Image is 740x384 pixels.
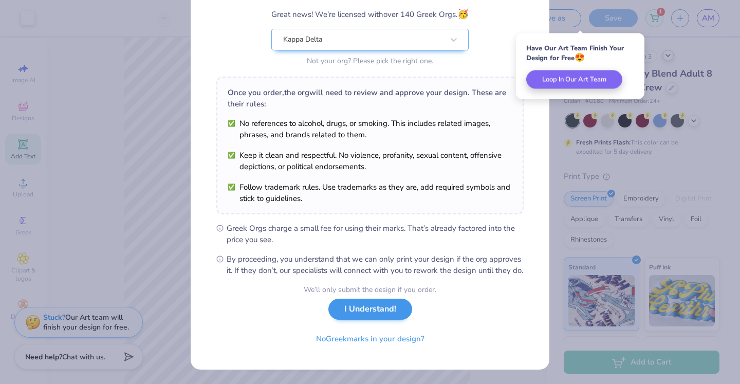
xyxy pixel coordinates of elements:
[457,8,469,20] span: 🥳
[227,253,524,276] span: By proceeding, you understand that we can only print your design if the org approves it. If they ...
[228,150,512,172] li: Keep it clean and respectful. No violence, profanity, sexual content, offensive depictions, or po...
[307,328,433,350] button: NoGreekmarks in your design?
[228,87,512,109] div: Once you order, the org will need to review and approve your design. These are their rules:
[328,299,412,320] button: I Understand!
[271,56,469,66] div: Not your org? Please pick the right one.
[526,70,622,89] button: Loop In Our Art Team
[526,44,634,63] div: Have Our Art Team Finish Your Design for Free
[227,223,524,245] span: Greek Orgs charge a small fee for using their marks. That’s already factored into the price you see.
[271,7,469,21] div: Great news! We’re licensed with over 140 Greek Orgs.
[304,284,436,295] div: We’ll only submit the design if you order.
[228,181,512,204] li: Follow trademark rules. Use trademarks as they are, add required symbols and stick to guidelines.
[228,118,512,140] li: No references to alcohol, drugs, or smoking. This includes related images, phrases, and brands re...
